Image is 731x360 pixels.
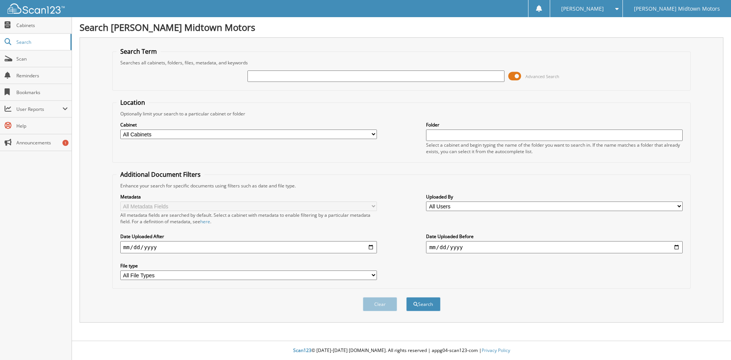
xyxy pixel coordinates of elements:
[117,170,204,179] legend: Additional Document Filters
[120,262,377,269] label: File type
[693,323,731,360] iframe: Chat Widget
[406,297,441,311] button: Search
[16,22,68,29] span: Cabinets
[16,39,67,45] span: Search
[16,56,68,62] span: Scan
[120,194,377,200] label: Metadata
[634,6,720,11] span: [PERSON_NAME] Midtown Motors
[16,89,68,96] span: Bookmarks
[426,233,683,240] label: Date Uploaded Before
[8,3,65,14] img: scan123-logo-white.svg
[117,98,149,107] legend: Location
[363,297,397,311] button: Clear
[426,122,683,128] label: Folder
[117,110,687,117] div: Optionally limit your search to a particular cabinet or folder
[200,218,210,225] a: here
[120,122,377,128] label: Cabinet
[16,139,68,146] span: Announcements
[16,123,68,129] span: Help
[16,72,68,79] span: Reminders
[62,140,69,146] div: 1
[120,233,377,240] label: Date Uploaded After
[426,241,683,253] input: end
[525,74,559,79] span: Advanced Search
[117,182,687,189] div: Enhance your search for specific documents using filters such as date and file type.
[293,347,311,354] span: Scan123
[120,212,377,225] div: All metadata fields are searched by default. Select a cabinet with metadata to enable filtering b...
[117,47,161,56] legend: Search Term
[561,6,604,11] span: [PERSON_NAME]
[426,194,683,200] label: Uploaded By
[482,347,510,354] a: Privacy Policy
[117,59,687,66] div: Searches all cabinets, folders, files, metadata, and keywords
[72,341,731,360] div: © [DATE]-[DATE] [DOMAIN_NAME]. All rights reserved | appg04-scan123-com |
[80,21,723,34] h1: Search [PERSON_NAME] Midtown Motors
[16,106,62,112] span: User Reports
[426,142,683,155] div: Select a cabinet and begin typing the name of the folder you want to search in. If the name match...
[120,241,377,253] input: start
